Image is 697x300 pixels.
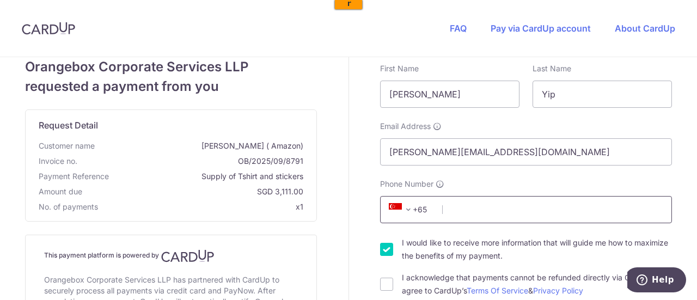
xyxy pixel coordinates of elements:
[39,156,77,167] span: Invoice no.
[39,120,98,131] span: translation missing: en.request_detail
[533,63,571,74] label: Last Name
[39,186,82,197] span: Amount due
[380,63,419,74] label: First Name
[380,81,519,108] input: First name
[39,140,95,151] span: Customer name
[450,23,467,34] a: FAQ
[389,203,415,216] span: +65
[380,138,672,166] input: Email address
[25,57,317,77] span: Orangebox Corporate Services LLP
[615,23,675,34] a: About CardUp
[39,172,109,181] span: translation missing: en.payment_reference
[39,201,98,212] span: No. of payments
[402,236,672,262] label: I would like to receive more information that will guide me how to maximize the benefits of my pa...
[386,203,435,216] span: +65
[58,4,145,19] input: ASIN, PO, Alias, + more...
[491,23,591,34] a: Pay via CardUp account
[533,286,583,295] a: Privacy Policy
[25,77,317,96] span: requested a payment from you
[44,249,298,262] h4: This payment platform is powered by
[380,179,433,189] span: Phone Number
[27,4,40,17] img: rachelyi
[168,3,219,11] input: ASIN
[467,286,528,295] a: Terms Of Service
[161,249,215,262] img: CardUp
[402,271,672,297] label: I acknowledge that payments cannot be refunded directly via CardUp and agree to CardUp’s &
[99,140,303,151] span: [PERSON_NAME] ( Amazon)
[296,202,303,211] span: x1
[22,22,75,35] img: CardUp
[87,186,303,197] span: SGD 3,111.00
[168,11,186,19] a: View
[186,11,204,19] a: Copy
[82,156,303,167] span: OB/2025/09/8791
[204,11,222,19] a: Clear
[533,81,672,108] input: Last name
[627,267,686,295] iframe: Opens a widget where you can find more information
[113,171,303,182] span: Supply of Tshirt and stickers
[380,121,431,132] span: Email Address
